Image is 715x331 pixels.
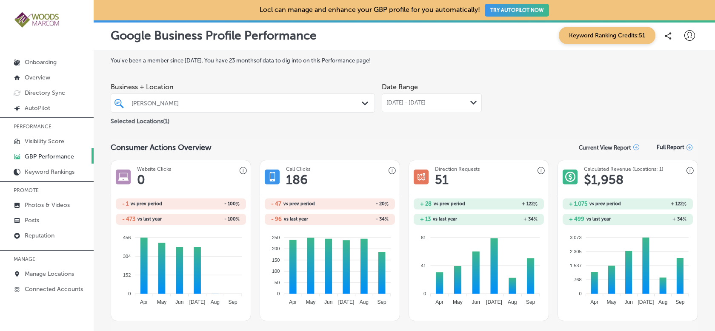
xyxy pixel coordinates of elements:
[360,299,369,305] tspan: Aug
[236,216,240,222] span: %
[286,166,310,172] h3: Call Clicks
[435,172,449,187] h1: 51
[122,216,135,222] h2: - 473
[123,235,131,240] tspan: 456
[433,217,457,221] span: vs last year
[123,272,131,277] tspan: 152
[25,138,64,145] p: Visibility Score
[508,299,517,305] tspan: Aug
[286,172,308,187] h1: 186
[181,201,240,207] h2: - 100
[590,299,598,305] tspan: Apr
[385,201,389,207] span: %
[486,299,502,305] tspan: [DATE]
[526,299,535,305] tspan: Sep
[586,217,611,221] span: vs last year
[236,201,240,207] span: %
[272,269,280,274] tspan: 100
[25,153,74,160] p: GBP Performance
[479,216,538,222] h2: + 34
[421,235,426,240] tspan: 81
[330,201,389,207] h2: - 20
[569,201,587,207] h2: + 1,075
[423,291,426,296] tspan: 0
[175,299,183,305] tspan: Jun
[420,201,432,207] h2: + 28
[638,299,654,305] tspan: [DATE]
[657,144,684,150] span: Full Report
[25,232,54,239] p: Reputation
[25,105,50,112] p: AutoPilot
[625,299,633,305] tspan: Jun
[25,74,50,81] p: Overview
[607,299,617,305] tspan: May
[25,270,74,277] p: Manage Locations
[589,201,621,206] span: vs prev period
[111,114,169,125] p: Selected Locations ( 1 )
[25,217,39,224] p: Posts
[272,235,280,240] tspan: 250
[111,57,698,64] label: You've been a member since [DATE] . You have 23 months of data to dig into on this Performance page!
[306,299,316,305] tspan: May
[579,144,631,151] p: Current View Report
[128,291,131,296] tspan: 0
[534,216,538,222] span: %
[271,201,281,207] h2: - 47
[283,201,315,206] span: vs prev period
[683,201,686,207] span: %
[472,299,480,305] tspan: Jun
[453,299,463,305] tspan: May
[25,168,74,175] p: Keyword Rankings
[289,299,297,305] tspan: Apr
[569,216,584,222] h2: + 499
[140,299,148,305] tspan: Apr
[111,143,212,152] span: Consumer Actions Overview
[579,291,582,296] tspan: 0
[570,249,582,254] tspan: 2,305
[111,83,375,91] span: Business + Location
[584,172,623,187] h1: $ 1,958
[272,246,280,251] tspan: 200
[272,257,280,262] tspan: 150
[275,280,280,285] tspan: 50
[658,299,667,305] tspan: Aug
[570,235,582,240] tspan: 3,073
[420,216,431,222] h2: + 13
[683,216,686,222] span: %
[271,216,282,222] h2: - 96
[421,263,426,268] tspan: 41
[584,166,664,172] h3: Calculated Revenue (Locations: 1)
[534,201,538,207] span: %
[324,299,332,305] tspan: Jun
[378,299,387,305] tspan: Sep
[189,299,206,305] tspan: [DATE]
[111,28,317,42] p: Google Business Profile Performance
[277,291,280,296] tspan: 0
[25,286,83,293] p: Connected Accounts
[574,277,581,282] tspan: 768
[386,99,426,106] span: [DATE] - [DATE]
[338,299,355,305] tspan: [DATE]
[628,201,686,207] h2: + 122
[122,201,129,207] h2: - 1
[25,201,70,209] p: Photos & Videos
[435,299,443,305] tspan: Apr
[284,217,308,221] span: vs last year
[211,299,220,305] tspan: Aug
[137,172,145,187] h1: 0
[675,299,685,305] tspan: Sep
[628,216,686,222] h2: + 34
[559,27,655,44] span: Keyword Ranking Credits: 51
[132,99,363,107] div: [PERSON_NAME]
[25,59,57,66] p: Onboarding
[330,216,389,222] h2: - 34
[485,4,549,17] button: TRY AUTOPILOT NOW
[570,263,582,268] tspan: 1,537
[25,89,65,96] p: Directory Sync
[14,11,60,28] img: 4a29b66a-e5ec-43cd-850c-b989ed1601aaLogo_Horizontal_BerryOlive_1000.jpg
[435,166,480,172] h3: Direction Requests
[229,299,238,305] tspan: Sep
[385,216,389,222] span: %
[123,254,131,259] tspan: 304
[479,201,538,207] h2: + 122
